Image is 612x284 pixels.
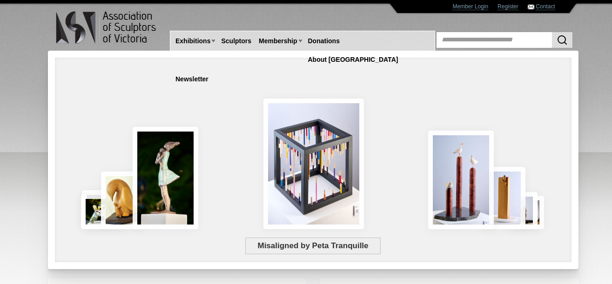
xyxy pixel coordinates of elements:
[498,3,518,10] a: Register
[304,33,343,50] a: Donations
[255,33,301,50] a: Membership
[245,238,381,254] span: Misaligned by Peta Tranquille
[172,71,212,88] a: Newsletter
[172,33,214,50] a: Exhibitions
[304,51,402,68] a: About [GEOGRAPHIC_DATA]
[557,34,568,46] img: Search
[536,3,555,10] a: Contact
[428,131,494,229] img: Rising Tides
[263,99,364,229] img: Misaligned
[452,3,488,10] a: Member Login
[217,33,255,50] a: Sculptors
[55,9,158,46] img: logo.png
[528,5,534,9] img: Contact ASV
[483,167,525,229] img: Little Frog. Big Climb
[133,127,199,229] img: Connection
